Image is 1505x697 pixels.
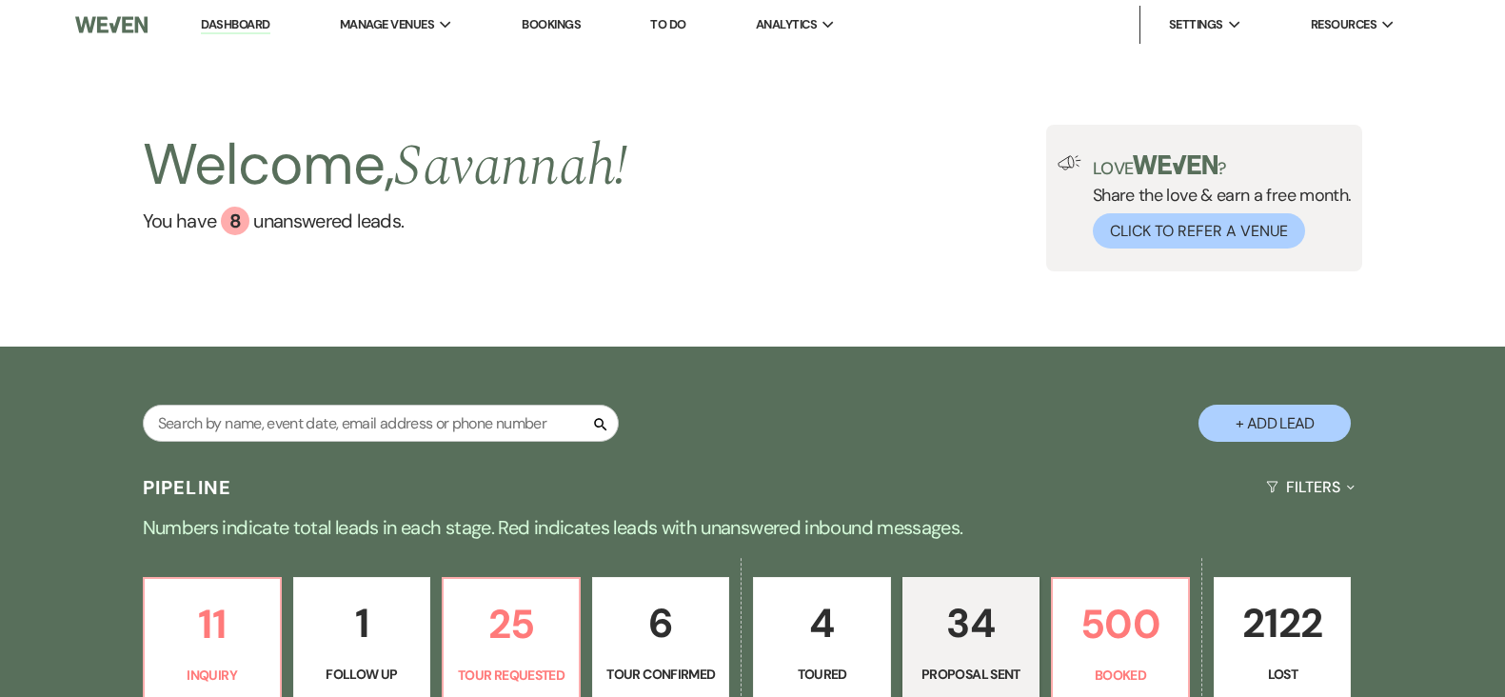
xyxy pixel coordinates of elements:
[156,592,268,656] p: 11
[1133,155,1218,174] img: weven-logo-green.svg
[1081,155,1352,249] div: Share the love & earn a free month.
[143,125,628,207] h2: Welcome,
[221,207,249,235] div: 8
[1226,664,1338,685] p: Lost
[143,405,619,442] input: Search by name, event date, email address or phone number
[1093,155,1352,177] p: Love ?
[75,5,148,45] img: Weven Logo
[1198,405,1351,442] button: + Add Lead
[455,665,567,686] p: Tour Requested
[1093,213,1305,249] button: Click to Refer a Venue
[156,665,268,686] p: Inquiry
[455,592,567,656] p: 25
[915,664,1027,685] p: Proposal Sent
[756,15,817,34] span: Analytics
[143,207,628,235] a: You have 8 unanswered leads.
[306,591,418,655] p: 1
[394,123,627,210] span: Savannah !
[68,512,1438,543] p: Numbers indicate total leads in each stage. Red indicates leads with unanswered inbound messages.
[604,591,717,655] p: 6
[1169,15,1223,34] span: Settings
[201,16,269,34] a: Dashboard
[915,591,1027,655] p: 34
[650,16,685,32] a: To Do
[604,664,717,685] p: Tour Confirmed
[1058,155,1081,170] img: loud-speaker-illustration.svg
[1064,592,1177,656] p: 500
[1064,665,1177,686] p: Booked
[1226,591,1338,655] p: 2122
[765,664,878,685] p: Toured
[522,16,581,32] a: Bookings
[1311,15,1376,34] span: Resources
[1258,462,1362,512] button: Filters
[143,474,232,501] h3: Pipeline
[765,591,878,655] p: 4
[306,664,418,685] p: Follow Up
[340,15,434,34] span: Manage Venues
